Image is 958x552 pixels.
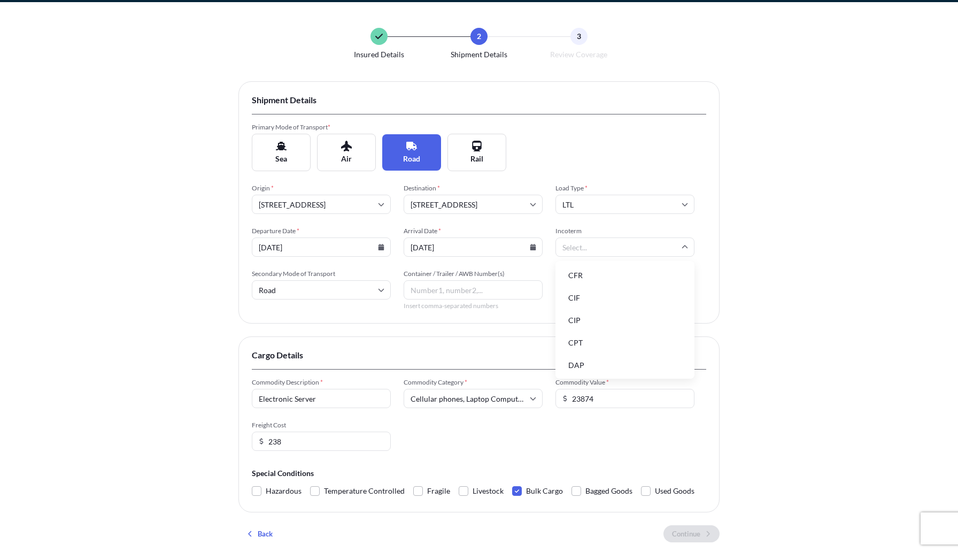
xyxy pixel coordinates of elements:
[526,483,563,499] span: Bulk Cargo
[252,432,391,451] input: Enter amount
[447,134,506,171] button: Rail
[560,355,690,375] li: DAP
[427,483,450,499] span: Fragile
[672,528,700,539] p: Continue
[555,227,694,235] span: Incoterm
[404,227,543,235] span: Arrival Date
[404,280,543,300] input: Number1, number2,...
[663,525,720,542] button: Continue
[382,134,441,171] button: Road
[555,389,694,408] input: Enter amount
[404,237,543,257] input: MM/DD/YYYY
[341,154,352,164] span: Air
[555,195,694,214] input: Select...
[266,483,302,499] span: Hazardous
[550,49,607,60] span: Review Coverage
[252,389,391,408] input: Describe the commodity
[403,154,420,164] span: Road
[555,237,694,257] input: Select...
[252,378,391,387] span: Commodity Description
[324,483,405,499] span: Temperature Controlled
[252,134,311,171] button: Sea
[473,483,504,499] span: Livestock
[404,270,543,278] span: Container / Trailer / AWB Number(s)
[451,49,507,60] span: Shipment Details
[470,154,483,164] span: Rail
[252,95,706,105] span: Shipment Details
[238,525,281,542] button: Back
[477,31,481,42] span: 2
[252,123,391,132] span: Primary Mode of Transport
[560,378,690,398] li: DDP
[585,483,632,499] span: Bagged Goods
[560,265,690,286] li: CFR
[252,270,391,278] span: Secondary Mode of Transport
[404,302,543,310] span: Insert comma-separated numbers
[655,483,694,499] span: Used Goods
[252,227,391,235] span: Departure Date
[577,31,581,42] span: 3
[258,528,273,539] p: Back
[404,378,543,387] span: Commodity Category
[317,134,376,171] button: Air
[404,389,543,408] input: Select a commodity type
[252,280,391,300] input: Select if applicable...
[252,237,391,257] input: MM/DD/YYYY
[404,184,543,193] span: Destination
[252,195,391,214] input: Origin address
[252,350,706,361] span: Cargo Details
[560,288,690,308] li: CIF
[404,195,543,214] input: Destination address
[555,184,694,193] span: Load Type
[354,49,404,60] span: Insured Details
[555,378,694,387] span: Commodity Value
[252,184,391,193] span: Origin
[252,421,391,430] span: Freight Cost
[252,468,706,479] span: Special Conditions
[560,333,690,353] li: CPT
[275,154,287,164] span: Sea
[560,310,690,331] li: CIP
